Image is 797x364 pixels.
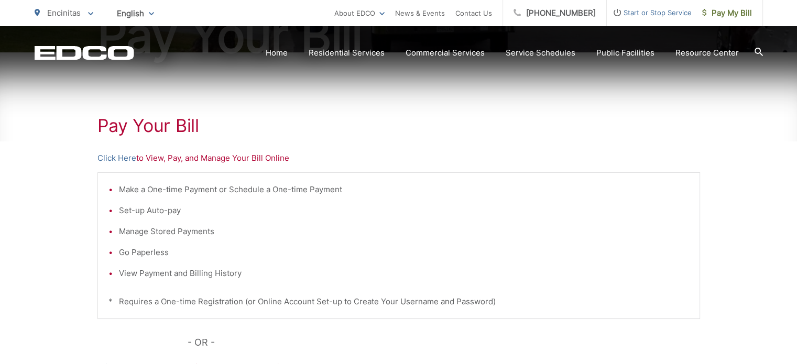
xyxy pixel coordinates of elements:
a: News & Events [395,7,445,19]
li: Go Paperless [119,246,689,259]
span: Pay My Bill [702,7,752,19]
a: Home [266,47,288,59]
p: - OR - [188,335,700,350]
a: Service Schedules [506,47,575,59]
a: Commercial Services [406,47,485,59]
a: About EDCO [334,7,385,19]
li: Set-up Auto-pay [119,204,689,217]
p: * Requires a One-time Registration (or Online Account Set-up to Create Your Username and Password) [108,295,689,308]
a: Contact Us [455,7,492,19]
li: Manage Stored Payments [119,225,689,238]
a: Resource Center [675,47,739,59]
a: Click Here [97,152,136,164]
span: Encinitas [47,8,81,18]
span: English [109,4,162,23]
li: View Payment and Billing History [119,267,689,280]
p: to View, Pay, and Manage Your Bill Online [97,152,700,164]
a: Public Facilities [596,47,654,59]
li: Make a One-time Payment or Schedule a One-time Payment [119,183,689,196]
h1: Pay Your Bill [97,115,700,136]
a: Residential Services [309,47,385,59]
a: EDCD logo. Return to the homepage. [35,46,134,60]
